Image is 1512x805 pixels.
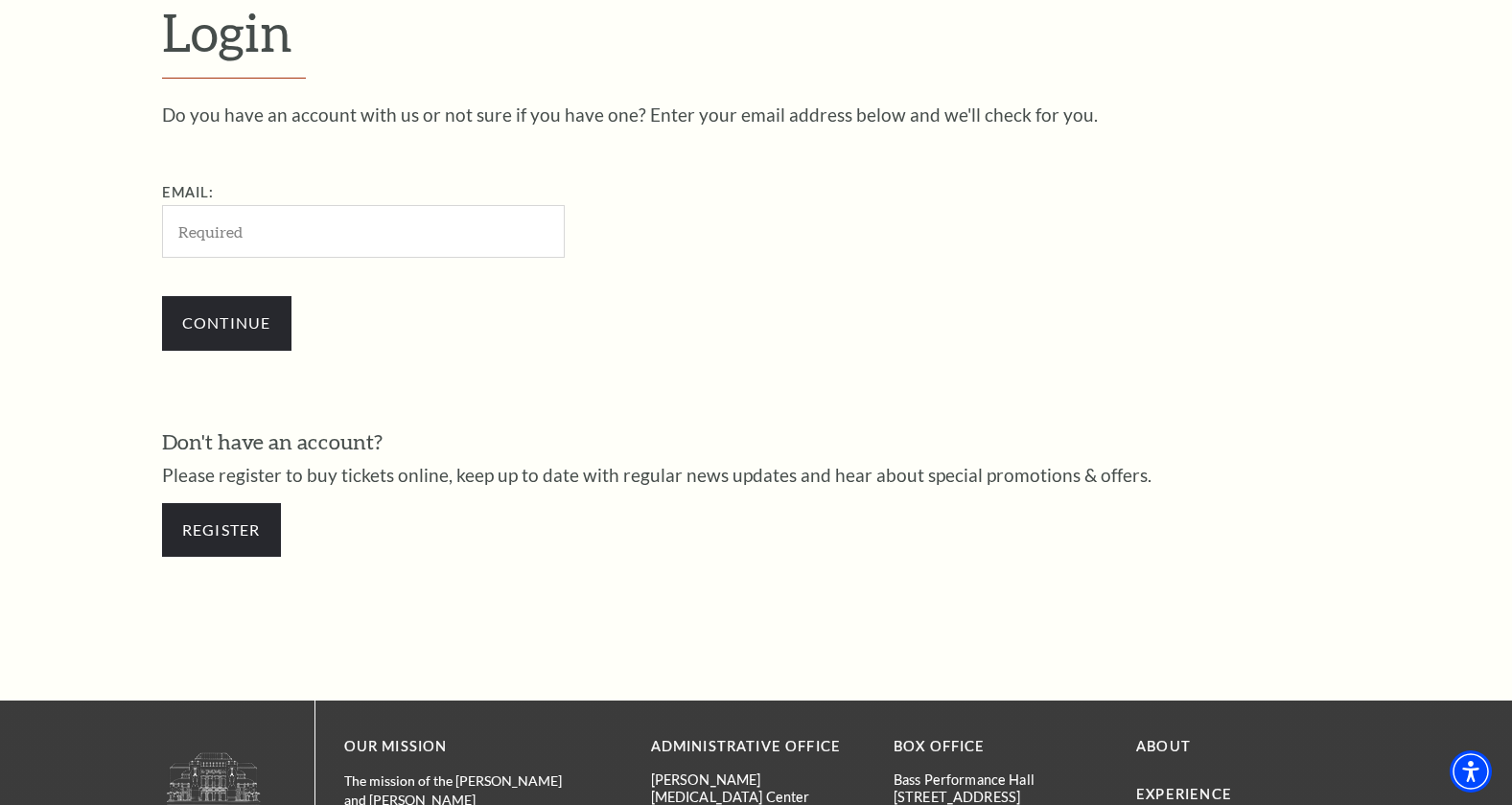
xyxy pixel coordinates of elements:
[162,466,1351,484] p: Please register to buy tickets online, keep up to date with regular news updates and hear about s...
[894,789,1107,805] p: [STREET_ADDRESS]
[1136,786,1232,802] a: Experience
[162,184,215,200] label: Email:
[162,105,1351,124] p: Do you have an account with us or not sure if you have one? Enter your email address below and we...
[1136,738,1191,754] a: About
[344,735,584,759] p: OUR MISSION
[162,427,1351,457] h3: Don't have an account?
[651,771,865,805] p: [PERSON_NAME][MEDICAL_DATA] Center
[162,503,281,557] a: Register
[162,296,291,350] input: Submit button
[162,1,292,62] span: Login
[162,205,565,258] input: Required
[1450,750,1492,793] div: Accessibility Menu
[894,771,1107,788] p: Bass Performance Hall
[894,735,1107,759] p: BOX OFFICE
[651,735,865,759] p: Administrative Office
